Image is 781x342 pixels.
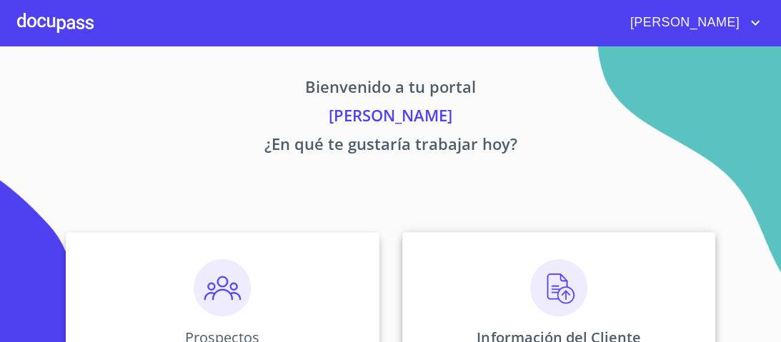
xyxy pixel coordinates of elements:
[17,104,764,132] p: [PERSON_NAME]
[17,75,764,104] p: Bienvenido a tu portal
[194,259,251,316] img: prospectos.png
[620,11,764,34] button: account of current user
[530,259,587,316] img: carga.png
[17,132,764,161] p: ¿En qué te gustaría trabajar hoy?
[620,11,747,34] span: [PERSON_NAME]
